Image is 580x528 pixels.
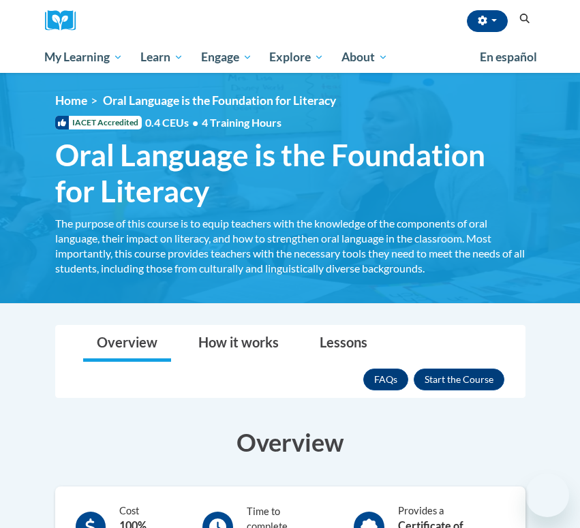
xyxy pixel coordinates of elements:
a: About [333,42,397,73]
button: Account Settings [467,10,508,32]
h3: Overview [55,425,525,459]
span: En español [480,50,537,64]
a: FAQs [363,369,408,390]
a: Engage [192,42,261,73]
span: IACET Accredited [55,116,142,129]
div: The purpose of this course is to equip teachers with the knowledge of the components of oral lang... [55,216,525,276]
iframe: Button to launch messaging window [525,473,569,517]
a: Explore [260,42,333,73]
span: Learn [140,49,183,65]
span: Oral Language is the Foundation for Literacy [103,93,336,108]
button: Search [515,11,535,27]
span: My Learning [44,49,123,65]
a: Learn [132,42,192,73]
a: Lessons [306,326,381,362]
span: About [341,49,388,65]
img: Logo brand [45,10,86,31]
a: Cox Campus [45,10,86,31]
span: • [192,116,198,129]
span: Engage [201,49,252,65]
span: 0.4 CEUs [145,115,281,130]
span: Oral Language is the Foundation for Literacy [55,137,525,209]
a: En español [471,43,546,72]
a: Overview [83,326,171,362]
a: How it works [185,326,292,362]
div: Main menu [35,42,546,73]
span: 4 Training Hours [202,116,281,129]
a: Home [55,93,87,108]
a: My Learning [36,42,132,73]
button: Enroll [414,369,504,390]
span: Explore [269,49,324,65]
